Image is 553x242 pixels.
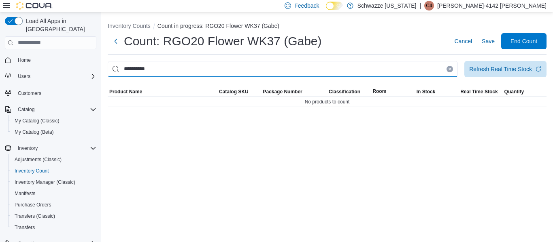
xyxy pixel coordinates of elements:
[217,87,261,97] button: Catalog SKU
[15,168,49,174] span: Inventory Count
[447,66,453,72] button: Clear input
[15,143,96,153] span: Inventory
[11,189,96,198] span: Manifests
[18,90,41,97] span: Customers
[504,88,524,95] span: Quantity
[15,72,34,81] button: Users
[108,87,217,97] button: Product Name
[15,88,96,98] span: Customers
[11,166,96,176] span: Inventory Count
[16,2,53,10] img: Cova
[417,88,436,95] span: In Stock
[305,99,350,105] span: No products to count
[327,87,371,97] button: Classification
[108,22,547,32] nav: An example of EuiBreadcrumbs
[479,33,498,49] button: Save
[15,202,51,208] span: Purchase Orders
[11,155,96,164] span: Adjustments (Classic)
[482,37,495,45] span: Save
[11,127,96,137] span: My Catalog (Beta)
[501,33,547,49] button: End Count
[11,211,96,221] span: Transfers (Classic)
[2,54,100,66] button: Home
[18,73,30,80] span: Users
[15,72,96,81] span: Users
[419,1,421,11] p: |
[424,1,434,11] div: Cindy-4142 Aguilar
[11,116,63,126] a: My Catalog (Classic)
[8,115,100,126] button: My Catalog (Classic)
[415,87,459,97] button: In Stock
[8,177,100,188] button: Inventory Manager (Classic)
[437,1,547,11] p: [PERSON_NAME]-4142 [PERSON_NAME]
[2,143,100,154] button: Inventory
[451,33,475,49] button: Cancel
[357,1,417,11] p: Schwazze [US_STATE]
[8,210,100,222] button: Transfers (Classic)
[2,71,100,82] button: Users
[11,223,38,232] a: Transfers
[11,177,96,187] span: Inventory Manager (Classic)
[11,166,52,176] a: Inventory Count
[11,155,65,164] a: Adjustments (Classic)
[15,143,41,153] button: Inventory
[460,88,498,95] span: Real Time Stock
[510,37,537,45] span: End Count
[108,61,458,77] input: This is a search bar. After typing your query, hit enter to filter the results lower in the page.
[157,23,279,29] button: Count in progress: RGO20 Flower WK37 (Gabe)
[23,17,96,33] span: Load All Apps in [GEOGRAPHIC_DATA]
[8,188,100,199] button: Manifests
[294,2,319,10] span: Feedback
[11,223,96,232] span: Transfers
[15,105,38,114] button: Catalog
[8,126,100,138] button: My Catalog (Beta)
[15,55,96,65] span: Home
[15,118,60,124] span: My Catalog (Classic)
[8,199,100,210] button: Purchase Orders
[15,129,54,135] span: My Catalog (Beta)
[8,165,100,177] button: Inventory Count
[15,213,55,219] span: Transfers (Classic)
[263,88,302,95] span: Package Number
[8,154,100,165] button: Adjustments (Classic)
[2,87,100,99] button: Customers
[459,87,502,97] button: Real Time Stock
[464,61,547,77] button: Refresh Real Time Stock
[124,33,322,49] h1: Count: RGO20 Flower WK37 (Gabe)
[326,2,343,10] input: Dark Mode
[15,224,35,231] span: Transfers
[11,189,38,198] a: Manifests
[11,116,96,126] span: My Catalog (Classic)
[426,1,432,11] span: C4
[8,222,100,233] button: Transfers
[15,88,45,98] a: Customers
[15,190,35,197] span: Manifests
[18,57,31,63] span: Home
[329,88,360,95] span: Classification
[11,200,96,210] span: Purchase Orders
[219,88,249,95] span: Catalog SKU
[18,106,34,113] span: Catalog
[372,88,386,95] span: Room
[109,88,142,95] span: Product Name
[261,87,327,97] button: Package Number
[15,179,75,185] span: Inventory Manager (Classic)
[454,37,472,45] span: Cancel
[15,156,62,163] span: Adjustments (Classic)
[15,105,96,114] span: Catalog
[108,23,151,29] button: Inventory Counts
[18,145,38,152] span: Inventory
[11,211,58,221] a: Transfers (Classic)
[503,87,547,97] button: Quantity
[15,55,34,65] a: Home
[11,200,55,210] a: Purchase Orders
[2,104,100,115] button: Catalog
[108,33,124,49] button: Next
[11,127,57,137] a: My Catalog (Beta)
[469,65,532,73] div: Refresh Real Time Stock
[11,177,79,187] a: Inventory Manager (Classic)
